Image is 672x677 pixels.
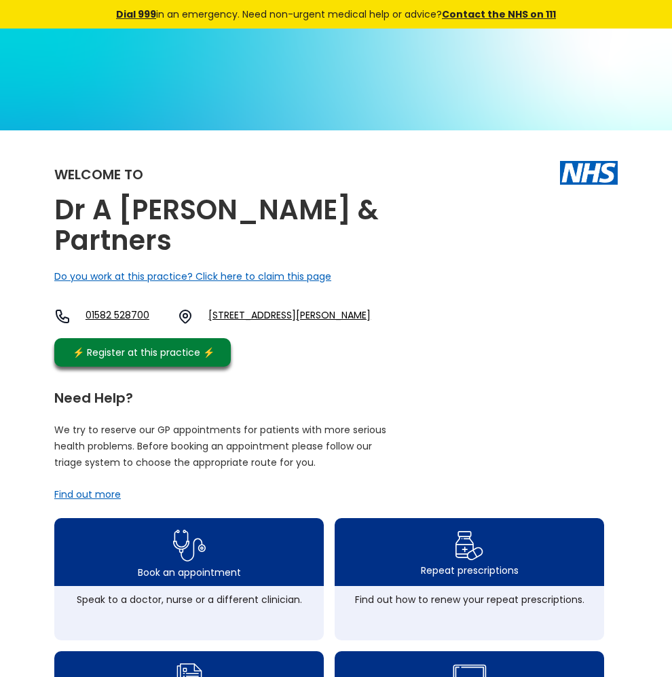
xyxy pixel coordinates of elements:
div: Repeat prescriptions [421,564,519,577]
img: practice location icon [177,308,193,325]
div: Find out how to renew your repeat prescriptions. [341,593,597,606]
h2: Dr A [PERSON_NAME] & Partners [54,195,394,256]
a: 01582 528700 [86,308,167,325]
a: [STREET_ADDRESS][PERSON_NAME] [208,308,371,325]
a: Do you work at this practice? Click here to claim this page [54,270,331,283]
a: Contact the NHS on 111 [442,7,556,21]
img: telephone icon [54,308,71,325]
div: Need Help? [54,384,604,405]
div: Book an appointment [138,566,241,579]
a: Find out more [54,488,121,501]
img: The NHS logo [560,161,618,184]
a: ⚡️ Register at this practice ⚡️ [54,338,231,367]
a: Dial 999 [116,7,156,21]
div: ⚡️ Register at this practice ⚡️ [65,345,221,360]
div: Speak to a doctor, nurse or a different clinician. [61,593,317,606]
a: repeat prescription iconRepeat prescriptionsFind out how to renew your repeat prescriptions. [335,518,604,640]
div: in an emergency. Need non-urgent medical help or advice? [96,7,576,22]
a: book appointment icon Book an appointmentSpeak to a doctor, nurse or a different clinician. [54,518,324,640]
img: book appointment icon [173,526,206,566]
img: repeat prescription icon [455,528,484,564]
div: Welcome to [54,168,143,181]
p: We try to reserve our GP appointments for patients with more serious health problems. Before book... [54,422,387,471]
